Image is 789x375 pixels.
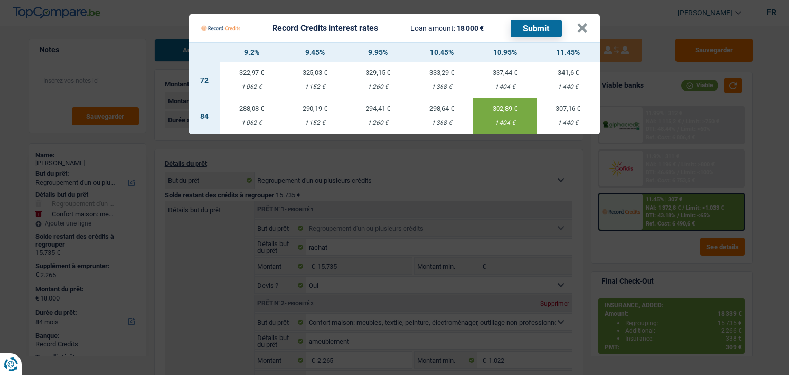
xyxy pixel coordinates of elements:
div: 307,16 € [537,105,600,112]
div: 1 062 € [220,84,283,90]
button: × [577,23,588,33]
th: 11.45% [537,43,600,62]
div: 322,97 € [220,69,283,76]
div: 1 152 € [283,120,346,126]
div: 1 368 € [410,120,473,126]
div: 298,64 € [410,105,473,112]
div: 1 404 € [473,84,536,90]
button: Submit [511,20,562,38]
div: 1 440 € [537,120,600,126]
div: 1 260 € [347,84,410,90]
th: 9.45% [283,43,346,62]
div: 302,89 € [473,105,536,112]
div: 290,19 € [283,105,346,112]
div: 1 404 € [473,120,536,126]
div: 1 152 € [283,84,346,90]
th: 9.95% [347,43,410,62]
span: 18 000 € [457,24,484,32]
span: Loan amount: [410,24,455,32]
div: 337,44 € [473,69,536,76]
img: Record Credits [201,18,240,38]
div: 329,15 € [347,69,410,76]
div: 325,03 € [283,69,346,76]
div: 333,29 € [410,69,473,76]
div: Record Credits interest rates [272,24,378,32]
div: 288,08 € [220,105,283,112]
th: 10.95% [473,43,536,62]
div: 1 440 € [537,84,600,90]
td: 84 [189,98,220,134]
div: 1 260 € [347,120,410,126]
th: 10.45% [410,43,473,62]
div: 294,41 € [347,105,410,112]
div: 1 062 € [220,120,283,126]
th: 9.2% [220,43,283,62]
div: 1 368 € [410,84,473,90]
div: 341,6 € [537,69,600,76]
td: 72 [189,62,220,98]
